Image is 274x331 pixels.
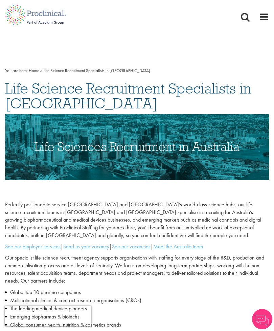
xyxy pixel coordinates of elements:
[5,313,269,321] li: Emerging biopharmas & biotechs
[5,79,251,112] span: Life Science Recruitment Specialists in [GEOGRAPHIC_DATA]
[29,68,39,74] a: breadcrumb link
[5,114,269,180] img: Life Sciences Recruitment in Australia
[5,296,269,305] li: Multinational clinical & contract research organisations (CROs)
[5,243,269,251] p: | | |
[5,68,28,74] span: You are here:
[153,243,203,250] a: Meet the Australia team
[5,288,269,296] li: Global top 10 pharma companies
[5,306,91,326] iframe: reCAPTCHA
[112,243,151,250] a: See our vacancies
[5,254,269,285] p: Our specialist life science recruitment agency supports organisations with staffing for every sta...
[5,243,61,250] a: See our employer services
[5,305,269,313] li: The leading medical device pioneers
[40,68,43,74] span: >
[5,201,269,240] p: Perfectly positioned to service [GEOGRAPHIC_DATA] and [GEOGRAPHIC_DATA]’s world-class science hub...
[44,68,150,74] span: Life Science Recruitment Specialists in [GEOGRAPHIC_DATA]
[5,321,269,329] li: Global consumer health, nutrition & cosmetics brands
[63,243,109,250] a: Send us your vacancy
[252,309,272,329] img: Chatbot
